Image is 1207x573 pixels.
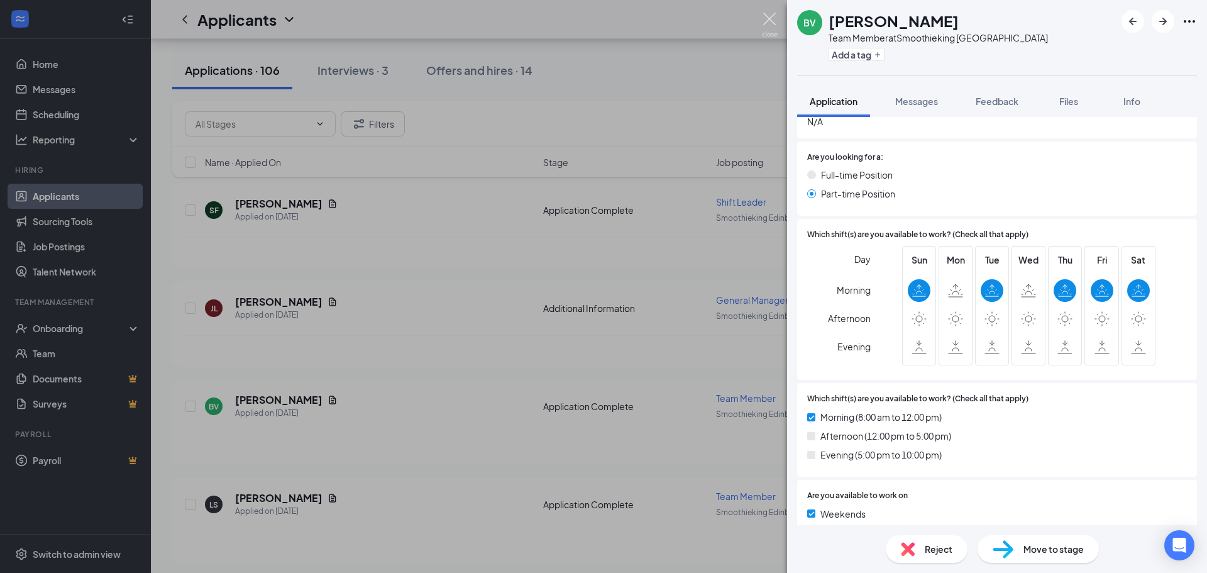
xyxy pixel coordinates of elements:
[820,448,942,462] span: Evening (5:00 pm to 10:00 pm)
[829,10,959,31] h1: [PERSON_NAME]
[829,31,1048,44] div: Team Member at Smoothieking [GEOGRAPHIC_DATA]
[837,279,871,301] span: Morning
[820,429,951,443] span: Afternoon (12:00 pm to 5:00 pm)
[807,152,883,164] span: Are you looking for a:
[854,252,871,266] span: Day
[829,48,885,61] button: PlusAdd a tag
[821,168,893,182] span: Full-time Position
[1127,253,1150,267] span: Sat
[1152,10,1174,33] button: ArrowRight
[1023,542,1084,556] span: Move to stage
[1091,253,1113,267] span: Fri
[1122,10,1144,33] button: ArrowLeftNew
[1155,14,1171,29] svg: ArrowRight
[976,96,1018,107] span: Feedback
[821,187,895,201] span: Part-time Position
[1182,14,1197,29] svg: Ellipses
[820,410,942,424] span: Morning (8:00 am to 12:00 pm)
[981,253,1003,267] span: Tue
[807,229,1028,241] span: Which shift(s) are you available to work? (Check all that apply)
[1164,530,1194,560] div: Open Intercom Messenger
[837,335,871,358] span: Evening
[908,253,930,267] span: Sun
[1123,96,1140,107] span: Info
[810,96,857,107] span: Application
[895,96,938,107] span: Messages
[874,51,881,58] svg: Plus
[944,253,967,267] span: Mon
[803,16,816,29] div: BV
[807,490,908,502] span: Are you available to work on
[820,507,866,521] span: Weekends
[1054,253,1076,267] span: Thu
[1125,14,1140,29] svg: ArrowLeftNew
[807,114,1187,128] span: N/A
[828,307,871,330] span: Afternoon
[1017,253,1040,267] span: Wed
[1059,96,1078,107] span: Files
[925,542,952,556] span: Reject
[807,393,1028,405] span: Which shift(s) are you available to work? (Check all that apply)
